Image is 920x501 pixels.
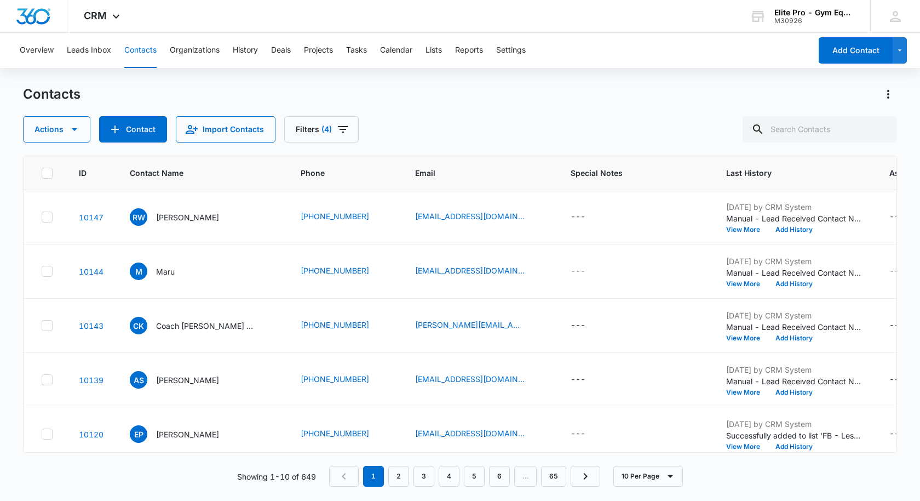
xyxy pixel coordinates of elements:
[571,319,585,332] div: ---
[301,319,389,332] div: Phone - +1 (314) 391-3074 - Select to Edit Field
[79,213,104,222] a: Navigate to contact details page for Ryan Wissinger
[743,116,897,143] input: Search Contacts
[23,86,81,103] h1: Contacts
[130,317,274,334] div: Contact Name - Coach Kayy | NASM CPT & Transformation Coaching - Select to Edit Field
[415,265,544,278] div: Email - maru.304@hotmail.com - Select to Edit Field
[726,321,863,333] p: Manual - Lead Received Contact Name: [PERSON_NAME] | NASM CPT &amp;amp; Transformation Coaching P...
[170,33,220,68] button: Organizations
[20,33,54,68] button: Overview
[79,167,88,179] span: ID
[726,167,847,179] span: Last History
[726,310,863,321] p: [DATE] by CRM System
[79,267,104,276] a: Navigate to contact details page for Maru
[726,281,768,287] button: View More
[130,371,147,389] span: AS
[130,425,147,443] span: EP
[768,226,820,233] button: Add History
[130,167,258,179] span: Contact Name
[301,265,369,276] a: [PHONE_NUMBER]
[130,371,239,389] div: Contact Name - Adam Schroeder - Select to Edit Field
[774,8,854,17] div: account name
[79,375,104,385] a: Navigate to contact details page for Adam Schroeder
[571,265,585,278] div: ---
[415,210,525,222] a: [EMAIL_ADDRESS][DOMAIN_NAME]
[130,263,194,280] div: Contact Name - Maru - Select to Edit Field
[130,425,239,443] div: Contact Name - Elton Pretel - Select to Edit Field
[726,201,863,213] p: [DATE] by CRM System
[380,33,412,68] button: Calendar
[301,210,389,224] div: Phone - +1 (724) 496-9574 - Select to Edit Field
[79,430,104,439] a: Navigate to contact details page for Elton Pretel
[726,418,863,430] p: [DATE] by CRM System
[304,33,333,68] button: Projects
[301,167,373,179] span: Phone
[726,375,863,387] p: Manual - Lead Received Contact Name: [PERSON_NAME] Phone: [PHONE_NUMBER] Email: [EMAIL_ADDRESS][D...
[415,319,525,331] a: [PERSON_NAME][EMAIL_ADDRESS][DOMAIN_NAME]
[774,17,854,25] div: account id
[346,33,367,68] button: Tasks
[726,335,768,341] button: View More
[415,373,525,385] a: [EMAIL_ADDRESS][DOMAIN_NAME]
[726,389,768,396] button: View More
[124,33,157,68] button: Contacts
[67,33,111,68] button: Leads Inbox
[156,429,219,440] p: [PERSON_NAME]
[99,116,167,143] button: Add Contact
[768,389,820,396] button: Add History
[439,466,459,487] a: Page 4
[415,428,525,439] a: [EMAIL_ADDRESS][DOMAIN_NAME]
[879,86,897,103] button: Actions
[726,267,863,278] p: Manual - Lead Received Contact Name: Maru Phone: [PHONE_NUMBER] Email: [EMAIL_ADDRESS][DOMAIN_NAM...
[726,255,863,267] p: [DATE] by CRM System
[329,466,600,487] nav: Pagination
[415,167,528,179] span: Email
[156,212,219,223] p: [PERSON_NAME]
[415,373,544,386] div: Email - Nextlevelptw@gmail.com - Select to Edit Field
[889,319,904,332] div: ---
[301,428,389,441] div: Phone - +1 (407) 779-2949 - Select to Edit Field
[571,167,700,179] span: Special Notes
[233,33,258,68] button: History
[130,317,147,334] span: CK
[426,33,442,68] button: Lists
[79,321,104,331] a: Navigate to contact details page for Coach Kayy | NASM CPT & Transformation Coaching
[726,226,768,233] button: View More
[301,373,389,386] div: Phone - +1 (785) 633-5405 - Select to Edit Field
[889,210,904,224] div: ---
[889,265,904,278] div: ---
[571,319,605,332] div: Special Notes - - Select to Edit Field
[301,428,369,439] a: [PHONE_NUMBER]
[363,466,384,487] em: 1
[84,10,107,21] span: CRM
[156,374,219,386] p: [PERSON_NAME]
[889,428,904,441] div: ---
[768,443,820,450] button: Add History
[571,373,585,386] div: ---
[571,373,605,386] div: Special Notes - - Select to Edit Field
[301,265,389,278] div: Phone - +1 (786) 277-1533 - Select to Edit Field
[726,430,863,441] p: Successfully added to list 'FB - Less than 50% of the Cost Form'.
[413,466,434,487] a: Page 3
[726,213,863,224] p: Manual - Lead Received Contact Name: [PERSON_NAME] Phone: [PHONE_NUMBER] Email: [EMAIL_ADDRESS][D...
[819,37,893,64] button: Add Contact
[415,428,544,441] div: Email - pretelelton@gmail.com - Select to Edit Field
[571,428,605,441] div: Special Notes - - Select to Edit Field
[415,265,525,276] a: [EMAIL_ADDRESS][DOMAIN_NAME]
[571,210,585,224] div: ---
[237,471,316,482] p: Showing 1-10 of 649
[571,265,605,278] div: Special Notes - - Select to Edit Field
[415,210,544,224] div: Email - capitalgtowing@gmail.com - Select to Edit Field
[301,210,369,222] a: [PHONE_NUMBER]
[768,335,820,341] button: Add History
[613,466,683,487] button: 10 Per Page
[464,466,485,487] a: Page 5
[176,116,275,143] button: Import Contacts
[415,319,544,332] div: Email - ken.anselme20@gmail.com - Select to Edit Field
[156,320,255,332] p: Coach [PERSON_NAME] | NASM CPT & Transformation Coaching
[768,281,820,287] button: Add History
[271,33,291,68] button: Deals
[23,116,90,143] button: Actions
[889,373,904,386] div: ---
[130,263,147,280] span: M
[541,466,566,487] a: Page 65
